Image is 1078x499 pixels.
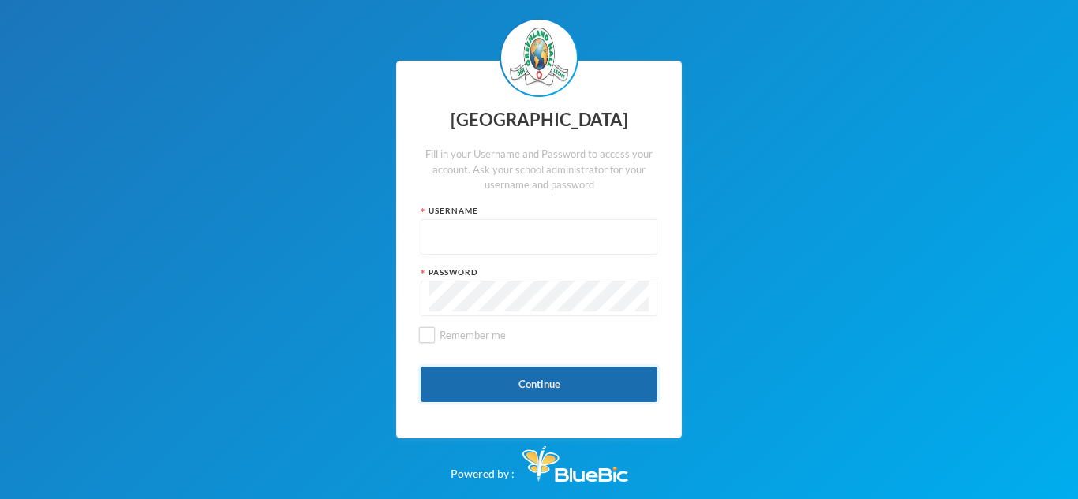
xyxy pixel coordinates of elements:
[522,446,628,482] img: Bluebic
[433,329,512,341] span: Remember me
[421,367,657,402] button: Continue
[421,266,657,278] div: Password
[421,205,657,217] div: Username
[421,105,657,136] div: [GEOGRAPHIC_DATA]
[421,147,657,193] div: Fill in your Username and Password to access your account. Ask your school administrator for your...
[451,438,628,482] div: Powered by :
